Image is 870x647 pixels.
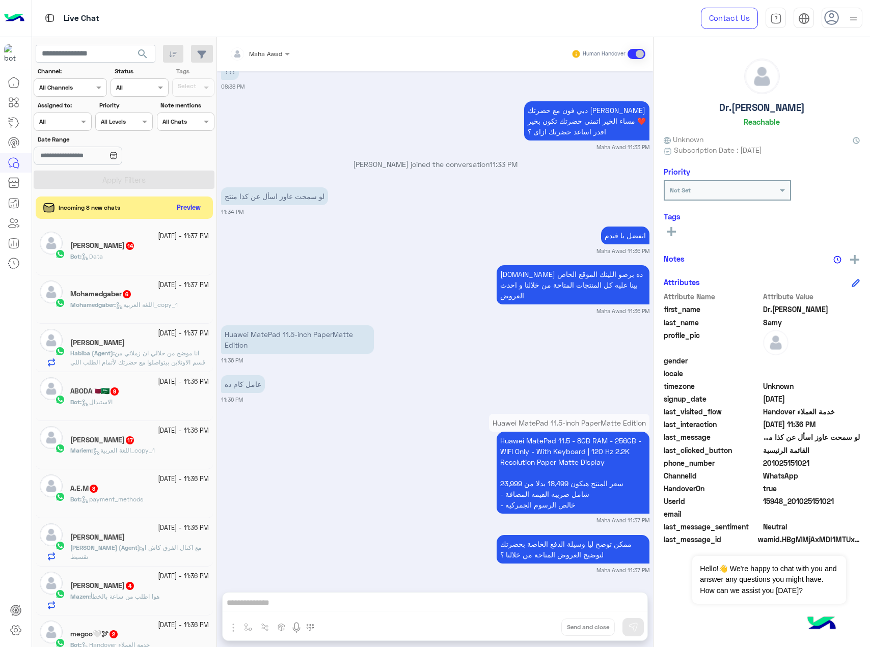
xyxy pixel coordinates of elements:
span: profile_pic [664,330,761,353]
a: Contact Us [701,8,758,29]
small: [DATE] - 11:36 PM [158,572,209,581]
h5: ABODA🇶🇦🇸🇦 [70,387,120,396]
small: 11:34 PM [221,208,243,216]
span: 201025151021 [763,458,860,468]
span: لو سمحت عاوز اسأل عن كذا منتج [763,432,860,442]
span: القائمة الرئيسية [763,445,860,456]
span: 2025-09-17T20:36:08.352Z [763,419,860,430]
p: 17/9/2025, 11:36 PM [221,375,265,393]
small: 11:36 PM [221,396,243,404]
img: tab [798,13,810,24]
img: defaultAdmin.png [40,572,63,595]
b: : [70,495,81,503]
label: Channel: [38,67,106,76]
p: 17/9/2025, 11:36 PM [497,265,649,304]
span: Incoming 8 new chats [59,203,120,212]
span: gender [664,355,761,366]
span: 4 [126,582,134,590]
span: 14 [126,242,134,250]
span: signup_date [664,393,761,404]
p: 17/9/2025, 11:37 PM [489,414,649,432]
span: Bot [70,495,80,503]
span: اللغة العربية_copy_1 [116,301,178,308]
img: defaultAdmin.png [40,329,63,352]
b: : [70,301,116,308]
img: defaultAdmin.png [763,330,789,355]
img: defaultAdmin.png [40,474,63,497]
span: null [763,355,860,366]
p: 17/9/2025, 11:37 PM [497,535,649,564]
button: Send and close [561,618,615,636]
img: WhatsApp [55,443,65,454]
img: defaultAdmin.png [40,621,63,643]
h5: Dr.[PERSON_NAME] [719,102,805,114]
span: first_name [664,304,761,315]
h6: Tags [664,212,860,221]
p: 17/9/2025, 11:36 PM [601,227,649,244]
span: ChannelId [664,470,761,481]
b: : [70,398,81,406]
p: Live Chat [64,12,99,25]
span: Bot [70,398,80,406]
small: [DATE] - 11:37 PM [158,329,209,339]
span: email [664,509,761,519]
span: Unknown [763,381,860,391]
img: WhatsApp [55,589,65,599]
span: true [763,483,860,494]
img: defaultAdmin.png [40,280,63,303]
img: notes [833,256,841,264]
small: Maha Awad 11:36 PM [596,247,649,255]
span: Unknown [664,134,703,145]
span: Attribute Name [664,291,761,302]
span: 2 [110,630,118,638]
small: Maha Awad 11:33 PM [596,143,649,151]
img: defaultAdmin.png [40,523,63,546]
span: last_interaction [664,419,761,430]
h6: Reachable [744,117,780,126]
p: 17/9/2025, 11:33 PM [524,101,649,140]
button: Apply Filters [34,171,214,189]
b: : [70,593,91,600]
span: last_message_id [664,534,756,545]
small: [DATE] - 11:36 PM [158,523,209,533]
span: Samy [763,317,860,328]
span: last_clicked_button [664,445,761,456]
button: Preview [173,201,205,215]
h5: ahmed ali [70,241,135,250]
a: tab [766,8,786,29]
small: 08:38 PM [221,82,244,91]
label: Status [115,67,167,76]
img: WhatsApp [55,395,65,405]
p: 17/9/2025, 8:38 PM [221,62,239,80]
b: : [70,252,81,260]
small: [DATE] - 11:36 PM [158,621,209,630]
img: tab [770,13,782,24]
b: Not Set [670,186,691,194]
p: 17/9/2025, 11:34 PM [221,187,328,205]
span: timezone [664,381,761,391]
span: last_name [664,317,761,328]
span: 6 [123,290,131,298]
span: locale [664,368,761,379]
span: 9 [111,387,119,396]
span: اللغة العربية_copy_1 [93,446,155,454]
span: Mariem [70,446,91,454]
p: 17/9/2025, 11:37 PM [497,432,649,514]
p: 17/9/2025, 11:36 PM [221,325,374,354]
span: Subscription Date : [DATE] [674,145,762,155]
small: 11:36 PM [221,356,243,364]
span: Habiba (Agent) [70,349,113,357]
h5: Hema Mohammed [70,339,125,347]
label: Assigned to: [38,101,90,110]
span: Mohamedgaber [70,301,114,308]
span: Bot [70,252,80,260]
span: 11:33 PM [490,160,518,168]
span: Maha Awad [249,50,282,58]
img: 1403182699927242 [4,44,22,63]
h5: Mohamed Samir Maklad [70,533,125,542]
span: last_message [664,432,761,442]
h6: Attributes [664,277,700,287]
span: phone_number [664,458,761,468]
b: : [70,446,93,454]
small: [DATE] - 11:37 PM [158,232,209,241]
